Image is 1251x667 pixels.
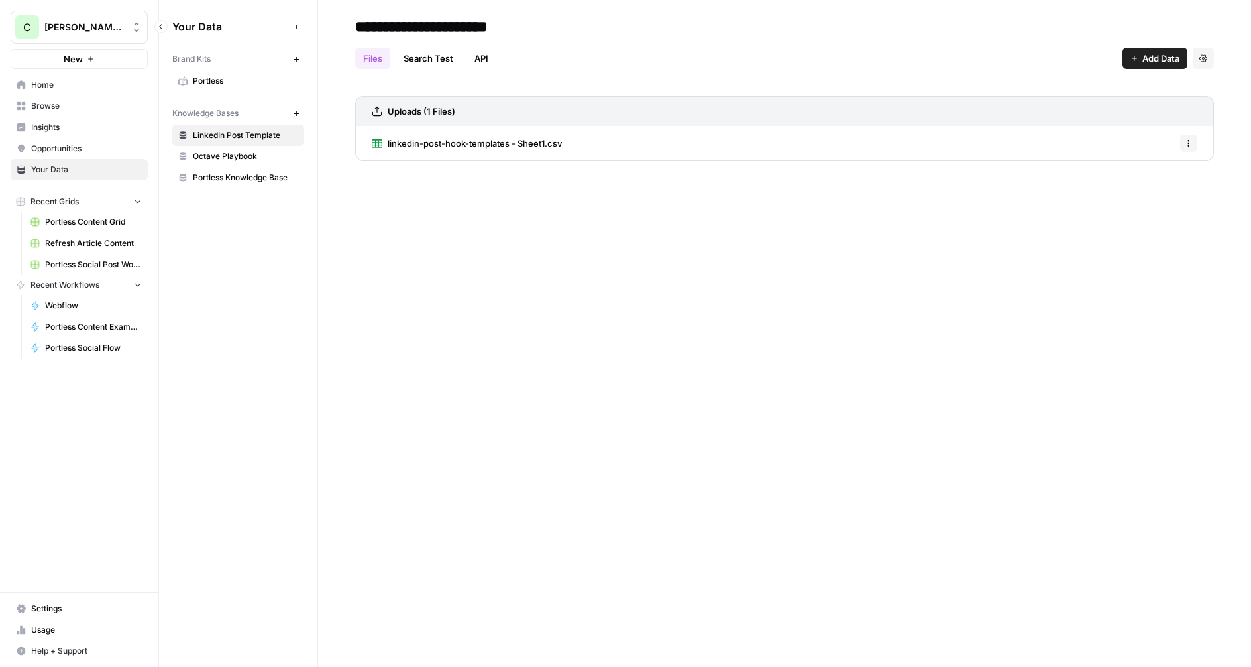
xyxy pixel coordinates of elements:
[372,126,562,160] a: linkedin-post-hook-templates - Sheet1.csv
[11,11,148,44] button: Workspace: Chris's Workspace
[172,107,239,119] span: Knowledge Bases
[45,216,142,228] span: Portless Content Grid
[11,598,148,619] a: Settings
[193,172,298,184] span: Portless Knowledge Base
[172,125,304,146] a: LinkedIn Post Template
[1142,52,1179,65] span: Add Data
[25,337,148,359] a: Portless Social Flow
[11,49,148,69] button: New
[31,79,142,91] span: Home
[11,74,148,95] a: Home
[11,138,148,159] a: Opportunities
[193,129,298,141] span: LinkedIn Post Template
[25,212,148,233] a: Portless Content Grid
[1122,48,1187,69] button: Add Data
[25,254,148,275] a: Portless Social Post Workflow
[31,603,142,615] span: Settings
[30,279,99,291] span: Recent Workflows
[11,640,148,662] button: Help + Support
[45,300,142,312] span: Webflow
[193,151,298,162] span: Octave Playbook
[31,624,142,636] span: Usage
[11,619,148,640] a: Usage
[396,48,461,69] a: Search Test
[466,48,496,69] a: API
[64,52,83,66] span: New
[30,196,79,208] span: Recent Grids
[172,53,211,65] span: Brand Kits
[25,233,148,254] a: Refresh Article Content
[45,321,142,333] span: Portless Content Example Flow
[44,21,125,34] span: [PERSON_NAME]'s Workspace
[31,164,142,176] span: Your Data
[23,19,31,35] span: C
[388,137,562,150] span: linkedin-post-hook-templates - Sheet1.csv
[31,143,142,154] span: Opportunities
[45,259,142,271] span: Portless Social Post Workflow
[193,75,298,87] span: Portless
[388,105,455,118] h3: Uploads (1 Files)
[31,645,142,657] span: Help + Support
[11,275,148,295] button: Recent Workflows
[11,192,148,212] button: Recent Grids
[172,70,304,91] a: Portless
[45,237,142,249] span: Refresh Article Content
[31,100,142,112] span: Browse
[172,19,288,34] span: Your Data
[25,316,148,337] a: Portless Content Example Flow
[172,167,304,188] a: Portless Knowledge Base
[372,97,455,126] a: Uploads (1 Files)
[11,117,148,138] a: Insights
[11,95,148,117] a: Browse
[45,342,142,354] span: Portless Social Flow
[31,121,142,133] span: Insights
[25,295,148,316] a: Webflow
[355,48,390,69] a: Files
[11,159,148,180] a: Your Data
[172,146,304,167] a: Octave Playbook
